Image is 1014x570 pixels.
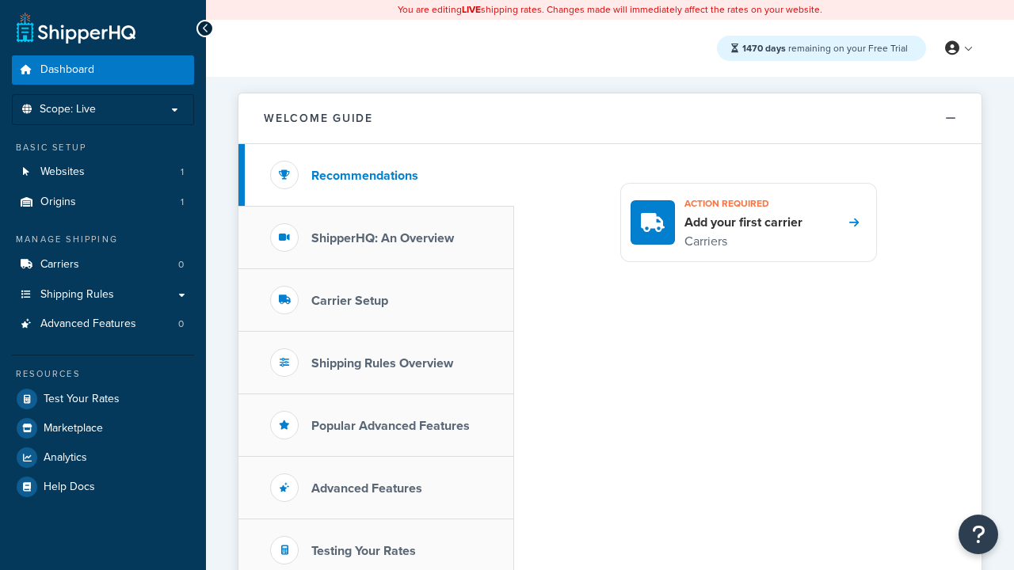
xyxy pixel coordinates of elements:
[12,280,194,310] a: Shipping Rules
[12,250,194,279] a: Carriers0
[311,231,454,245] h3: ShipperHQ: An Overview
[311,356,453,370] h3: Shipping Rules Overview
[44,422,103,435] span: Marketplace
[311,481,422,496] h3: Advanced Features
[12,414,194,443] a: Marketplace
[40,63,94,77] span: Dashboard
[12,188,194,217] a: Origins1
[12,158,194,187] li: Websites
[44,451,87,465] span: Analytics
[684,214,802,231] h4: Add your first carrier
[40,258,79,272] span: Carriers
[12,443,194,472] a: Analytics
[12,473,194,501] a: Help Docs
[44,481,95,494] span: Help Docs
[462,2,481,17] b: LIVE
[12,233,194,246] div: Manage Shipping
[181,196,184,209] span: 1
[12,158,194,187] a: Websites1
[684,231,802,252] p: Carriers
[12,55,194,85] a: Dashboard
[742,41,786,55] strong: 1470 days
[40,165,85,179] span: Websites
[12,250,194,279] li: Carriers
[178,258,184,272] span: 0
[178,317,184,331] span: 0
[40,288,114,302] span: Shipping Rules
[12,188,194,217] li: Origins
[311,544,416,558] h3: Testing Your Rates
[12,367,194,381] div: Resources
[311,419,470,433] h3: Popular Advanced Features
[12,385,194,413] a: Test Your Rates
[264,112,373,124] h2: Welcome Guide
[311,169,418,183] h3: Recommendations
[12,310,194,339] a: Advanced Features0
[742,41,908,55] span: remaining on your Free Trial
[181,165,184,179] span: 1
[959,515,998,554] button: Open Resource Center
[12,310,194,339] li: Advanced Features
[12,141,194,154] div: Basic Setup
[40,103,96,116] span: Scope: Live
[311,294,388,308] h3: Carrier Setup
[40,317,136,331] span: Advanced Features
[40,196,76,209] span: Origins
[238,93,982,144] button: Welcome Guide
[684,193,802,214] h3: Action required
[44,393,120,406] span: Test Your Rates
